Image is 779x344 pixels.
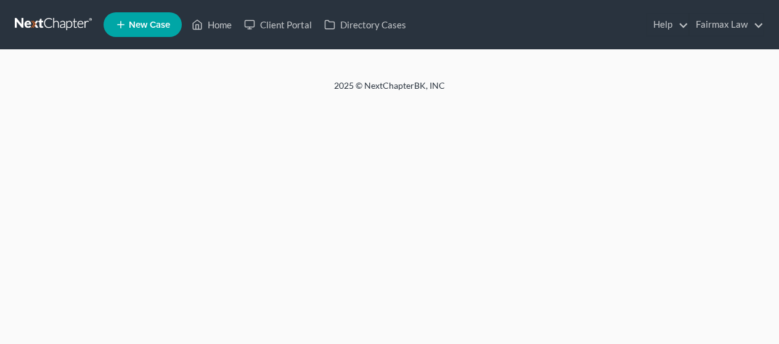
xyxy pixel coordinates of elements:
[690,14,764,36] a: Fairmax Law
[38,80,741,102] div: 2025 © NextChapterBK, INC
[238,14,318,36] a: Client Portal
[647,14,688,36] a: Help
[104,12,182,37] new-legal-case-button: New Case
[318,14,412,36] a: Directory Cases
[186,14,238,36] a: Home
